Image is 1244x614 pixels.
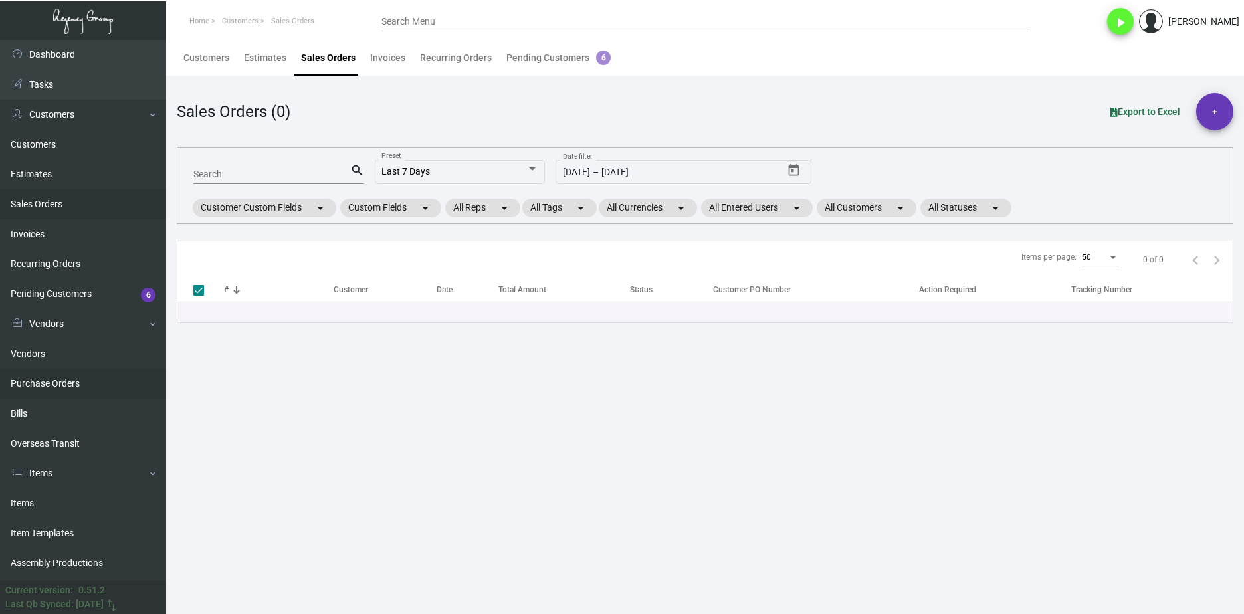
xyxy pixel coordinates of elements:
[177,100,290,124] div: Sales Orders (0)
[1112,15,1128,31] i: play_arrow
[244,51,286,65] div: Estimates
[1139,9,1163,33] img: admin@bootstrapmaster.com
[1110,106,1180,117] span: Export to Excel
[224,284,229,296] div: #
[193,199,336,217] mat-chip: Customer Custom Fields
[713,284,919,296] div: Customer PO Number
[920,199,1011,217] mat-chip: All Statuses
[1082,253,1119,262] mat-select: Items per page:
[593,167,599,178] span: –
[630,284,653,296] div: Status
[5,597,104,611] div: Last Qb Synced: [DATE]
[701,199,813,217] mat-chip: All Entered Users
[381,166,430,177] span: Last 7 Days
[1082,253,1091,262] span: 50
[987,200,1003,216] mat-icon: arrow_drop_down
[183,51,229,65] div: Customers
[1185,249,1206,270] button: Previous page
[1206,249,1227,270] button: Next page
[522,199,597,217] mat-chip: All Tags
[506,51,611,65] div: Pending Customers
[1143,254,1164,266] div: 0 of 0
[224,284,334,296] div: #
[1168,15,1239,29] div: [PERSON_NAME]
[919,284,1071,296] div: Action Required
[599,199,697,217] mat-chip: All Currencies
[437,284,498,296] div: Date
[445,199,520,217] mat-chip: All Reps
[498,284,631,296] div: Total Amount
[340,199,441,217] mat-chip: Custom Fields
[1100,100,1191,124] button: Export to Excel
[5,583,73,597] div: Current version:
[334,284,436,296] div: Customer
[1107,8,1134,35] button: play_arrow
[420,51,492,65] div: Recurring Orders
[189,17,209,25] span: Home
[370,51,405,65] div: Invoices
[1021,251,1077,263] div: Items per page:
[573,200,589,216] mat-icon: arrow_drop_down
[1071,284,1132,296] div: Tracking Number
[601,167,709,178] input: End date
[1071,284,1233,296] div: Tracking Number
[789,200,805,216] mat-icon: arrow_drop_down
[817,199,916,217] mat-chip: All Customers
[334,284,368,296] div: Customer
[496,200,512,216] mat-icon: arrow_drop_down
[312,200,328,216] mat-icon: arrow_drop_down
[437,284,453,296] div: Date
[1212,93,1217,130] span: +
[919,284,976,296] div: Action Required
[271,17,314,25] span: Sales Orders
[301,51,356,65] div: Sales Orders
[350,163,364,179] mat-icon: search
[713,284,791,296] div: Customer PO Number
[673,200,689,216] mat-icon: arrow_drop_down
[78,583,105,597] div: 0.51.2
[222,17,259,25] span: Customers
[892,200,908,216] mat-icon: arrow_drop_down
[498,284,546,296] div: Total Amount
[783,160,805,181] button: Open calendar
[563,167,590,178] input: Start date
[630,284,706,296] div: Status
[417,200,433,216] mat-icon: arrow_drop_down
[1196,93,1233,130] button: +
